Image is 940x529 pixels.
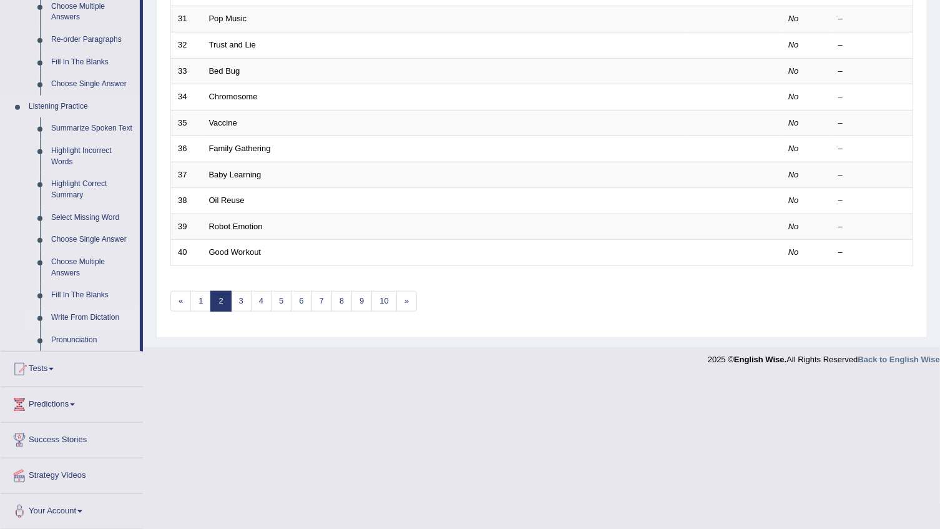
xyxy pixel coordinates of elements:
a: Family Gathering [209,144,271,153]
div: – [838,221,906,233]
div: – [838,247,906,259]
a: 1 [190,291,211,312]
a: Back to English Wise [858,355,940,364]
a: Select Missing Word [46,207,140,229]
td: 36 [171,136,202,162]
div: 2025 © All Rights Reserved [708,347,940,365]
a: Highlight Correct Summary [46,173,140,206]
a: 6 [291,291,311,312]
td: 32 [171,32,202,58]
a: 8 [331,291,352,312]
a: Listening Practice [23,96,140,118]
a: Bed Bug [209,66,240,76]
a: Chromosome [209,92,258,101]
td: 39 [171,214,202,240]
a: Strategy Videos [1,458,143,490]
a: Oil Reuse [209,195,245,205]
div: – [838,91,906,103]
div: – [838,143,906,155]
em: No [788,170,799,179]
em: No [788,92,799,101]
a: Pop Music [209,14,247,23]
em: No [788,195,799,205]
td: 38 [171,188,202,214]
em: No [788,247,799,257]
a: Re-order Paragraphs [46,29,140,51]
a: 2 [210,291,231,312]
a: Trust and Lie [209,40,256,49]
td: 33 [171,58,202,84]
a: 3 [231,291,252,312]
a: 7 [311,291,332,312]
a: Baby Learning [209,170,262,179]
em: No [788,118,799,127]
div: – [838,169,906,181]
div: – [838,39,906,51]
div: – [838,13,906,25]
a: « [170,291,191,312]
a: Choose Multiple Answers [46,251,140,284]
em: No [788,14,799,23]
strong: English Wise. [734,355,786,364]
em: No [788,222,799,231]
a: Highlight Incorrect Words [46,140,140,173]
a: 5 [271,291,291,312]
a: Fill In The Blanks [46,51,140,74]
em: No [788,66,799,76]
a: » [396,291,417,312]
em: No [788,144,799,153]
div: – [838,195,906,207]
a: Robot Emotion [209,222,263,231]
a: 10 [371,291,396,312]
td: 34 [171,84,202,111]
a: Pronunciation [46,329,140,352]
a: Good Workout [209,247,262,257]
td: 31 [171,6,202,32]
a: 4 [251,291,272,312]
a: Vaccine [209,118,237,127]
a: Choose Single Answer [46,73,140,96]
a: Predictions [1,387,143,418]
em: No [788,40,799,49]
a: Summarize Spoken Text [46,117,140,140]
div: – [838,66,906,77]
a: 9 [351,291,372,312]
a: Choose Single Answer [46,229,140,251]
div: – [838,117,906,129]
a: Tests [1,352,143,383]
td: 37 [171,162,202,188]
td: 35 [171,110,202,136]
td: 40 [171,240,202,266]
a: Fill In The Blanks [46,284,140,307]
a: Write From Dictation [46,307,140,329]
a: Success Stories [1,423,143,454]
a: Your Account [1,494,143,525]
